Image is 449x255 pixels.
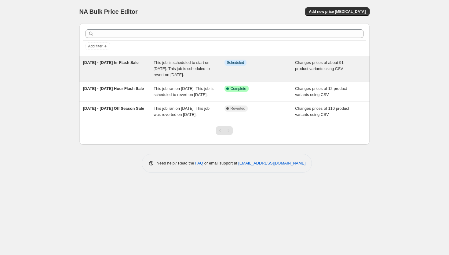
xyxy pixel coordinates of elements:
[83,60,139,65] span: [DATE] - [DATE] hr Flash Sale
[88,44,103,49] span: Add filter
[83,106,144,111] span: [DATE] - [DATE] Off Season Sale
[83,86,144,91] span: [DATE] - [DATE] Hour Flash Sale
[154,86,214,97] span: This job ran on [DATE]. This job is scheduled to revert on [DATE].
[295,60,344,71] span: Changes prices of about 91 product variants using CSV
[195,161,203,165] a: FAQ
[295,86,347,97] span: Changes prices of 12 product variants using CSV
[79,8,138,15] span: NA Bulk Price Editor
[86,42,110,50] button: Add filter
[157,161,195,165] span: Need help? Read the
[231,106,246,111] span: Reverted
[154,60,210,77] span: This job is scheduled to start on [DATE]. This job is scheduled to revert on [DATE].
[203,161,238,165] span: or email support at
[305,7,369,16] button: Add new price [MEDICAL_DATA]
[154,106,210,117] span: This job ran on [DATE]. This job was reverted on [DATE].
[238,161,305,165] a: [EMAIL_ADDRESS][DOMAIN_NAME]
[227,60,244,65] span: Scheduled
[309,9,366,14] span: Add new price [MEDICAL_DATA]
[231,86,246,91] span: Complete
[216,126,233,135] nav: Pagination
[295,106,349,117] span: Changes prices of 110 product variants using CSV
